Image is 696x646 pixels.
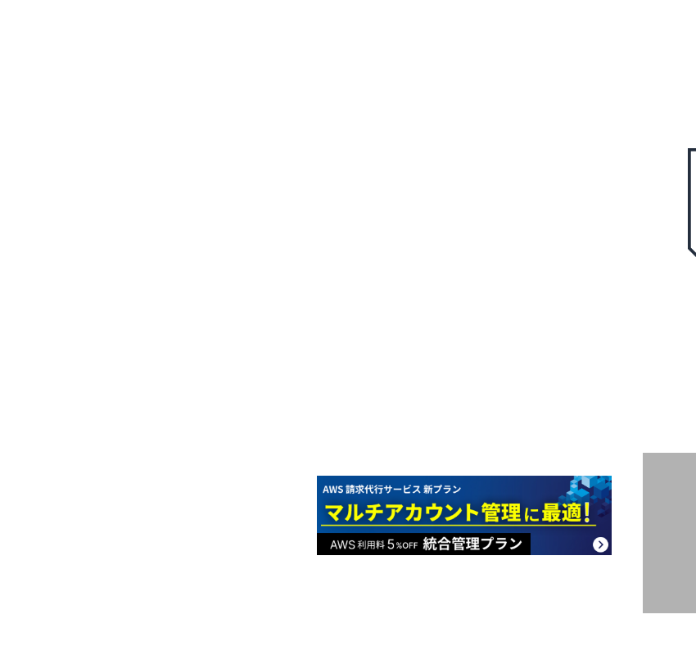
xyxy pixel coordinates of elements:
a: 導入事例 [539,25,578,40]
p: 業種別ソリューション [391,25,506,40]
span: NHN テコラス AWS総合支援サービス [140,7,218,59]
img: AWS請求代行サービス 統合管理プラン [317,476,612,555]
p: サービス [303,25,359,40]
img: AWSとの戦略的協業契約 締結 [12,476,307,555]
p: ナレッジ [611,25,667,40]
p: AWSの導入からコスト削減、 構成・運用の最適化からデータ活用まで 規模や業種業態を問わない マネージドサービスで [12,181,643,253]
a: AWS総合支援サービス C-Chorus NHN テコラスAWS総合支援サービス [25,7,218,59]
h1: AWS ジャーニーの 成功を実現 [12,269,643,427]
p: 強み [234,25,270,40]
